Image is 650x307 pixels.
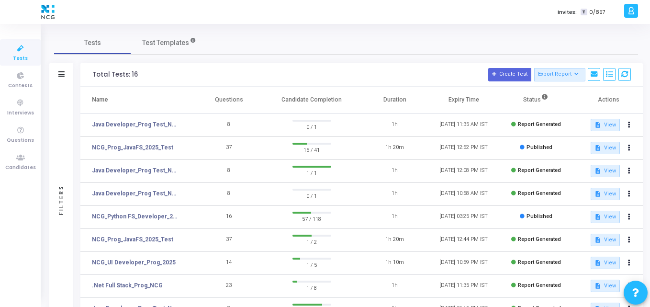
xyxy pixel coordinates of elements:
button: Export Report [534,68,585,81]
td: 23 [194,274,263,297]
a: NCG_Prog_JavaFS_2025_Test [92,235,173,244]
th: Duration [360,87,429,114]
button: View [591,211,620,223]
mat-icon: description [594,214,601,220]
span: Questions [7,136,34,145]
mat-icon: description [594,145,601,151]
span: 1 / 5 [292,260,331,269]
td: [DATE] 03:25 PM IST [429,205,498,228]
td: 1h 20m [360,136,429,159]
mat-icon: description [594,260,601,266]
span: 57 / 118 [292,214,331,223]
button: View [591,257,620,269]
th: Candidate Completion [263,87,360,114]
td: 37 [194,136,263,159]
td: 8 [194,182,263,205]
button: View [591,188,620,200]
span: Tests [13,55,28,63]
span: Report Generated [518,282,561,288]
mat-icon: description [594,283,601,289]
span: Tests [84,38,101,48]
span: 0 / 1 [292,191,331,200]
td: [DATE] 10:58 AM IST [429,182,498,205]
mat-icon: description [594,237,601,243]
div: Total Tests: 16 [92,71,138,79]
span: Published [527,144,552,150]
span: 1 / 1 [292,168,331,177]
button: Create Test [488,68,531,81]
span: Published [527,213,552,219]
a: NCG_UI Developer_Prog_2025 [92,258,176,267]
span: Report Generated [518,190,561,196]
th: Name [80,87,194,114]
th: Status [498,87,574,114]
img: logo [39,2,57,22]
td: 16 [194,205,263,228]
mat-icon: description [594,168,601,174]
th: Questions [194,87,263,114]
td: 1h 10m [360,251,429,274]
span: 15 / 41 [292,145,331,154]
td: 37 [194,228,263,251]
span: T [581,9,587,16]
mat-icon: description [594,122,601,128]
td: [DATE] 12:44 PM IST [429,228,498,251]
a: Java Developer_Prog Test_NCG [92,120,180,129]
span: 0 / 1 [292,122,331,131]
td: 8 [194,114,263,136]
mat-icon: description [594,191,601,197]
td: [DATE] 12:08 PM IST [429,159,498,182]
span: Report Generated [518,259,561,265]
span: 0/857 [589,8,605,16]
span: Report Generated [518,167,561,173]
th: Expiry Time [429,87,498,114]
td: 1h [360,114,429,136]
div: Filters [57,147,66,252]
a: Java Developer_Prog Test_NCG [92,189,180,198]
td: [DATE] 11:35 PM IST [429,274,498,297]
td: 1h [360,159,429,182]
td: 1h [360,182,429,205]
button: View [591,280,620,292]
span: Report Generated [518,121,561,127]
a: Java Developer_Prog Test_NCG [92,166,180,175]
span: Report Generated [518,236,561,242]
a: NCG_Python FS_Developer_2025 [92,212,180,221]
span: Test Templates [142,38,189,48]
td: 1h [360,274,429,297]
td: [DATE] 11:35 AM IST [429,114,498,136]
span: Interviews [7,109,34,117]
button: View [591,165,620,177]
td: 1h [360,205,429,228]
td: [DATE] 12:52 PM IST [429,136,498,159]
td: 8 [194,159,263,182]
a: .Net Full Stack_Prog_NCG [92,281,163,290]
button: View [591,234,620,246]
span: 1 / 2 [292,237,331,246]
th: Actions [574,87,643,114]
button: View [591,119,620,131]
td: 1h 20m [360,228,429,251]
td: [DATE] 10:59 PM IST [429,251,498,274]
a: NCG_Prog_JavaFS_2025_Test [92,143,173,152]
button: View [591,142,620,154]
td: 14 [194,251,263,274]
label: Invites: [558,8,577,16]
span: 1 / 8 [292,283,331,292]
span: Contests [8,82,33,90]
span: Candidates [5,164,36,172]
